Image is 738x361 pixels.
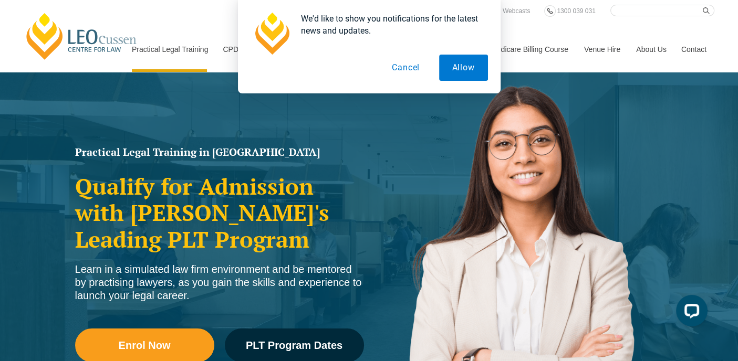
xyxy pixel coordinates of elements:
div: Learn in a simulated law firm environment and be mentored by practising lawyers, as you gain the ... [75,263,364,302]
h2: Qualify for Admission with [PERSON_NAME]'s Leading PLT Program [75,173,364,252]
div: We'd like to show you notifications for the latest news and updates. [293,13,488,37]
img: notification icon [251,13,293,55]
button: Cancel [379,55,433,81]
h1: Practical Legal Training in [GEOGRAPHIC_DATA] [75,147,364,157]
button: Allow [439,55,488,81]
span: Enrol Now [119,340,171,351]
iframe: LiveChat chat widget [668,291,712,335]
span: PLT Program Dates [246,340,342,351]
